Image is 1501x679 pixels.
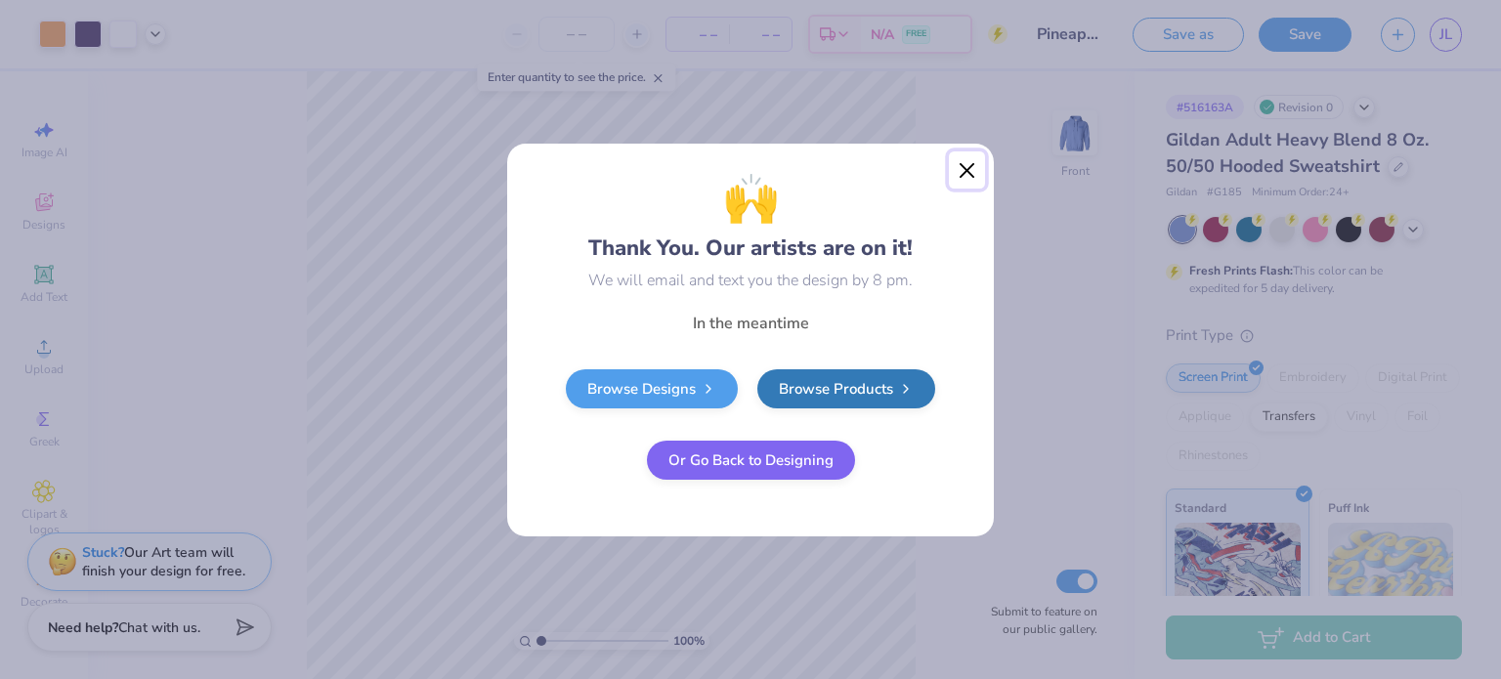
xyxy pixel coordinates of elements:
[566,369,738,408] a: Browse Designs
[647,441,855,480] button: Or Go Back to Designing
[757,369,935,408] a: Browse Products
[588,269,913,292] div: We will email and text you the design by 8 pm.
[588,165,913,265] div: Thank You. Our artists are on it!
[723,165,779,233] span: 🙌
[693,313,809,334] span: In the meantime
[949,151,986,189] button: Close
